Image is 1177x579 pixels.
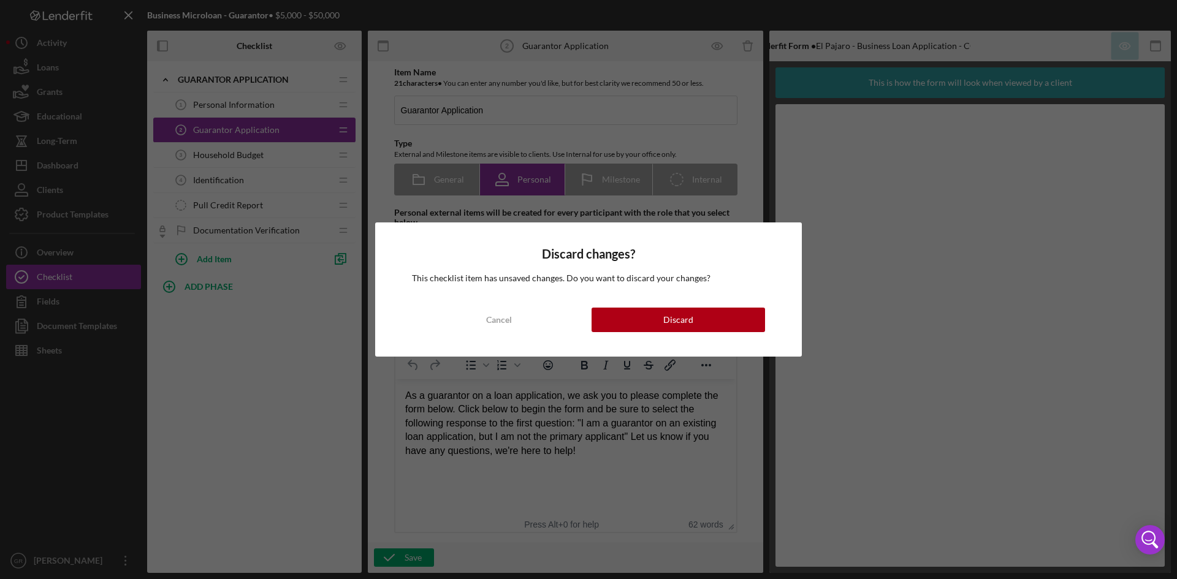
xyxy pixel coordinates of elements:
[10,10,331,23] body: Rich Text Area. Press ALT-0 for help.
[592,308,765,332] button: Discard
[412,247,765,261] h4: Discard changes?
[10,10,331,78] div: As a guarantor on a loan application, we ask you to please complete the form below. Click below t...
[412,308,585,332] button: Cancel
[663,308,693,332] div: Discard
[486,308,512,332] div: Cancel
[412,273,765,283] div: This checklist item has unsaved changes. Do you want to discard your changes?
[1135,525,1165,554] div: Open Intercom Messenger
[10,10,331,78] body: Rich Text Area. Press ALT-0 for help.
